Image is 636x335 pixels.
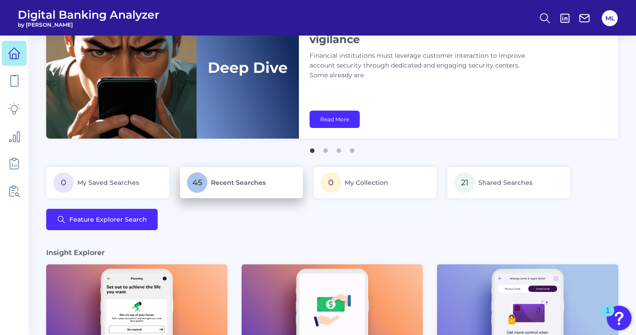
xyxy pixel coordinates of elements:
[18,21,159,28] span: by [PERSON_NAME]
[334,144,343,153] button: 3
[310,111,360,128] a: Read More
[77,179,139,187] span: My Saved Searches
[478,179,533,187] span: Shared Searches
[310,51,532,80] p: Financial institutions must leverage customer interaction to improve account security through ded...
[46,167,169,198] a: 0My Saved Searches
[447,167,570,198] a: 21Shared Searches
[308,144,317,153] button: 1
[211,179,266,187] span: Recent Searches
[607,306,632,331] button: Open Resource Center, 1 new notification
[46,248,105,257] h3: Insight Explorer
[187,172,207,193] span: 45
[606,311,610,322] div: 1
[454,172,475,193] span: 21
[18,8,159,21] span: Digital Banking Analyzer
[345,179,388,187] span: My Collection
[321,172,341,193] span: 0
[69,216,147,223] span: Feature Explorer Search
[180,167,303,198] a: 45Recent Searches
[314,167,437,198] a: 0My Collection
[321,144,330,153] button: 2
[53,172,74,193] span: 0
[46,209,158,230] button: Feature Explorer Search
[348,144,357,153] button: 4
[602,10,618,26] button: ML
